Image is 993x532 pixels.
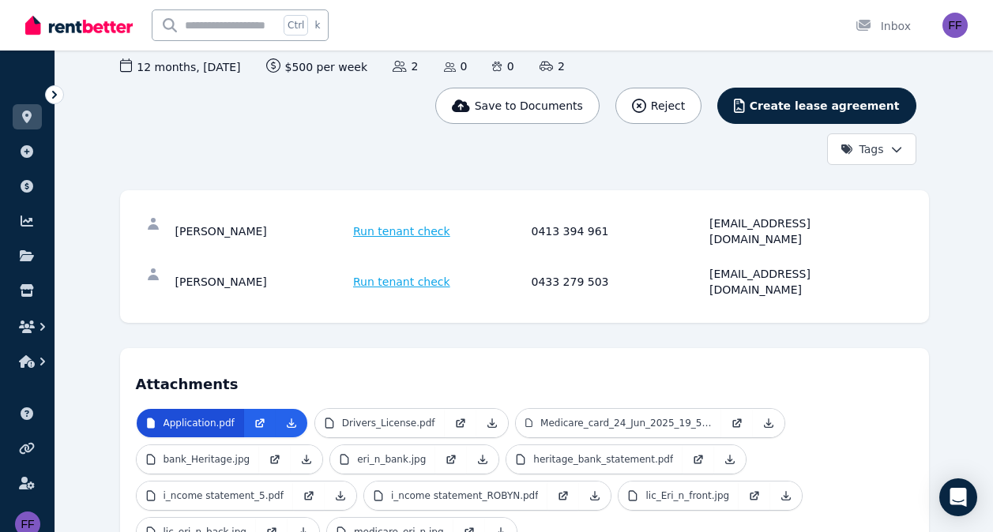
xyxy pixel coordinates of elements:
[547,481,579,510] a: Open in new Tab
[714,445,746,474] a: Download Attachment
[721,409,753,437] a: Open in new Tab
[540,417,712,429] p: Medicare_card_24_Jun_2025_19_59_22.pdf
[293,481,325,510] a: Open in new Tab
[137,481,293,510] a: i_ncome statement_5.pdf
[393,58,418,74] span: 2
[284,15,308,36] span: Ctrl
[615,88,701,124] button: Reject
[709,266,883,298] div: [EMAIL_ADDRESS][DOMAIN_NAME]
[533,453,673,466] p: heritage_bank_statement.pdf
[445,409,476,437] a: Open in new Tab
[25,13,133,37] img: RentBetter
[353,274,450,290] span: Run tenant check
[827,133,916,165] button: Tags
[330,445,435,474] a: eri_n_bank.jpg
[137,409,244,437] a: Application.pdf
[391,489,539,502] p: i_ncome statement_ROBYN.pdf
[645,489,729,502] p: lic_Eri_n_front.jpg
[325,481,356,510] a: Download Attachment
[651,98,685,114] span: Reject
[750,98,900,114] span: Create lease agreement
[717,88,916,124] button: Create lease agreement
[136,364,913,395] h4: Attachments
[770,481,802,510] a: Download Attachment
[435,88,600,124] button: Save to Documents
[939,478,977,516] div: Open Intercom Messenger
[364,481,548,510] a: i_ncome statement_ROBYN.pdf
[516,409,721,437] a: Medicare_card_24_Jun_2025_19_59_22.pdf
[841,141,884,157] span: Tags
[444,58,468,74] span: 0
[540,58,565,74] span: 2
[532,215,705,247] div: 0413 394 961
[467,445,498,474] a: Download Attachment
[476,409,508,437] a: Download Attachment
[137,445,260,474] a: bank_Heritage.jpg
[266,58,368,75] span: $500 per week
[164,453,250,466] p: bank_Heritage.jpg
[259,445,291,474] a: Open in new Tab
[164,417,235,429] p: Application.pdf
[244,409,276,437] a: Open in new Tab
[291,445,322,474] a: Download Attachment
[435,445,467,474] a: Open in new Tab
[276,409,307,437] a: Download Attachment
[353,223,450,239] span: Run tenant check
[164,489,284,502] p: i_ncome statement_5.pdf
[120,58,241,75] span: 12 months , [DATE]
[683,445,714,474] a: Open in new Tab
[315,409,445,437] a: Drivers_License.pdf
[942,13,968,38] img: Fitch Superannuation Fund
[579,481,611,510] a: Download Attachment
[357,453,426,466] p: eri_n_bank.jpg
[506,445,683,474] a: heritage_bank_statement.pdf
[175,266,349,298] div: [PERSON_NAME]
[532,266,705,298] div: 0433 279 503
[342,417,435,429] p: Drivers_License.pdf
[314,19,320,32] span: k
[709,215,883,247] div: [EMAIL_ADDRESS][DOMAIN_NAME]
[739,481,770,510] a: Open in new Tab
[492,58,513,74] span: 0
[475,98,583,114] span: Save to Documents
[175,215,349,247] div: [PERSON_NAME]
[753,409,784,437] a: Download Attachment
[619,481,739,510] a: lic_Eri_n_front.jpg
[856,18,911,34] div: Inbox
